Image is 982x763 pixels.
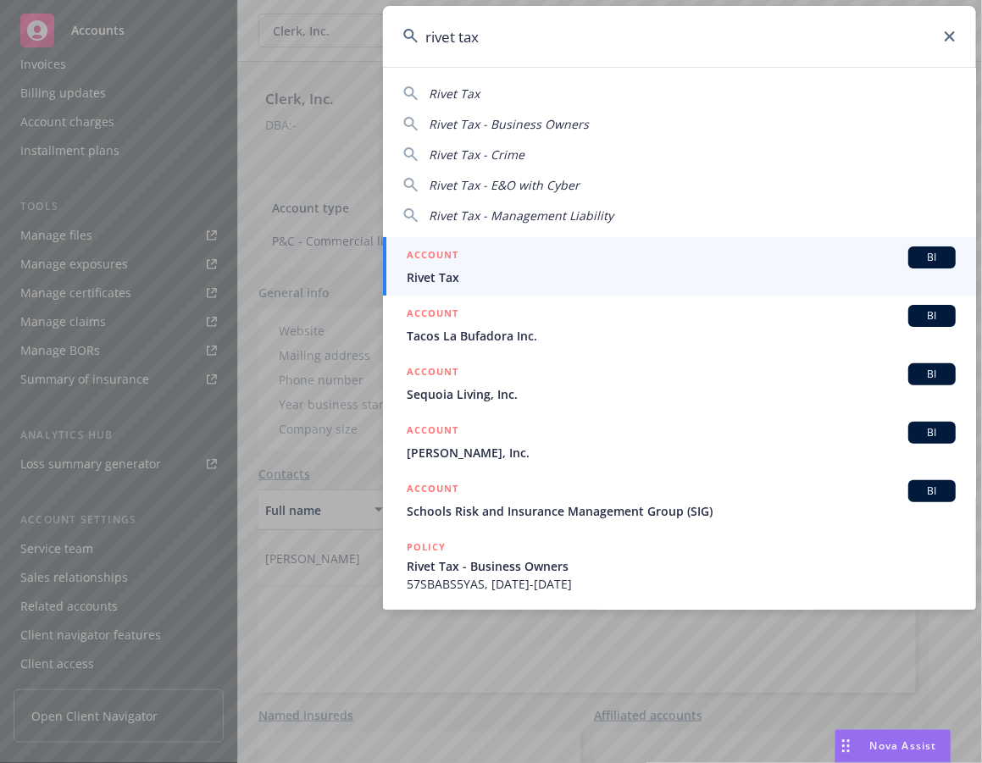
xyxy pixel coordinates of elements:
[915,484,949,499] span: BI
[407,422,458,442] h5: ACCOUNT
[383,237,976,296] a: ACCOUNTBIRivet Tax
[407,480,458,500] h5: ACCOUNT
[407,327,956,345] span: Tacos La Bufadora Inc.
[407,268,956,286] span: Rivet Tax
[429,116,589,132] span: Rivet Tax - Business Owners
[383,529,976,602] a: POLICYRivet Tax - Business Owners57SBABS5YAS, [DATE]-[DATE]
[407,575,956,593] span: 57SBABS5YAS, [DATE]-[DATE]
[407,363,458,384] h5: ACCOUNT
[915,250,949,265] span: BI
[383,296,976,354] a: ACCOUNTBITacos La Bufadora Inc.
[870,738,937,753] span: Nova Assist
[835,730,857,762] div: Drag to move
[407,557,956,575] span: Rivet Tax - Business Owners
[383,354,976,412] a: ACCOUNTBISequoia Living, Inc.
[407,502,956,520] span: Schools Risk and Insurance Management Group (SIG)
[429,147,524,163] span: Rivet Tax - Crime
[915,308,949,323] span: BI
[407,385,956,403] span: Sequoia Living, Inc.
[407,539,446,556] h5: POLICY
[383,471,976,529] a: ACCOUNTBISchools Risk and Insurance Management Group (SIG)
[383,6,976,67] input: Search...
[915,425,949,440] span: BI
[429,207,613,224] span: Rivet Tax - Management Liability
[407,444,956,462] span: [PERSON_NAME], Inc.
[407,305,458,325] h5: ACCOUNT
[429,86,480,102] span: Rivet Tax
[915,367,949,382] span: BI
[407,246,458,267] h5: ACCOUNT
[383,412,976,471] a: ACCOUNTBI[PERSON_NAME], Inc.
[429,177,580,193] span: Rivet Tax - E&O with Cyber
[835,729,951,763] button: Nova Assist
